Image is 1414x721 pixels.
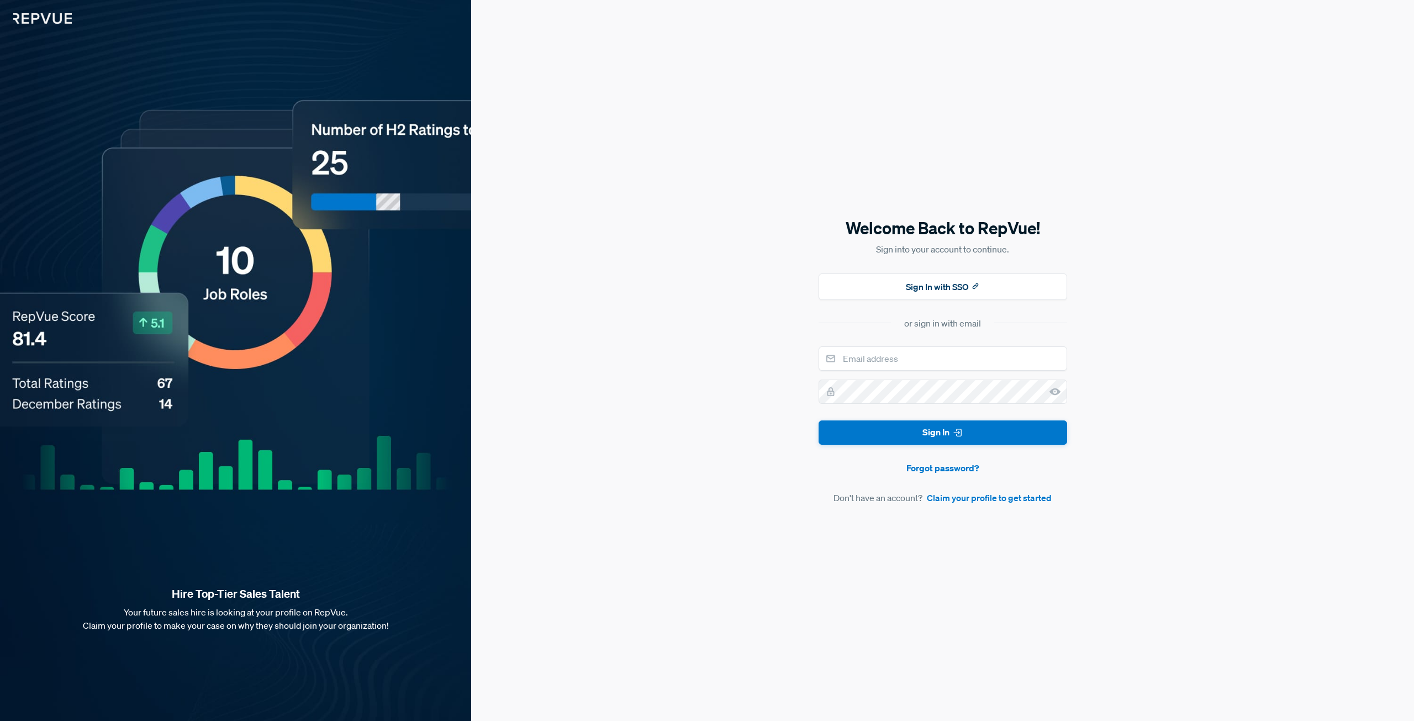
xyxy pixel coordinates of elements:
[904,317,981,330] div: or sign in with email
[819,461,1067,475] a: Forgot password?
[18,587,453,601] strong: Hire Top-Tier Sales Talent
[18,606,453,632] p: Your future sales hire is looking at your profile on RepVue. Claim your profile to make your case...
[819,491,1067,504] article: Don't have an account?
[819,243,1067,256] p: Sign into your account to continue.
[819,420,1067,445] button: Sign In
[927,491,1052,504] a: Claim your profile to get started
[819,273,1067,300] button: Sign In with SSO
[819,217,1067,240] h5: Welcome Back to RepVue!
[819,346,1067,371] input: Email address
